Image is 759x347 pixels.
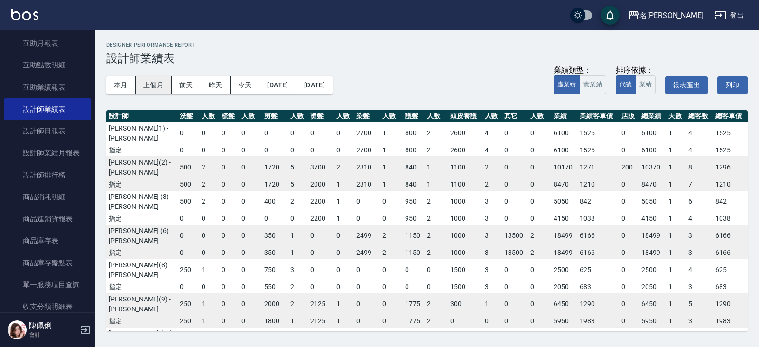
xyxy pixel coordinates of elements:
td: [PERSON_NAME]1) - [PERSON_NAME] [106,122,177,144]
th: 設計師 [106,110,177,122]
td: 1 [380,156,403,178]
th: 頭皮養護 [448,110,482,122]
td: 0 [502,190,528,213]
td: 0 [219,213,239,225]
td: 2 [288,190,308,213]
td: 1 [334,213,354,225]
td: 4 [482,144,502,157]
th: 總客數 [686,110,713,122]
button: 登出 [711,7,748,24]
td: 0 [528,156,551,178]
td: 0 [619,247,639,259]
th: 護髮 [403,110,425,122]
td: 指定 [106,281,177,293]
button: 前天 [172,76,201,94]
td: 1210 [577,178,619,191]
td: 2 [199,156,219,178]
a: 商品消耗明細 [4,186,91,208]
td: 800 [403,122,425,144]
button: 昨天 [201,76,231,94]
td: [PERSON_NAME](2) - [PERSON_NAME] [106,156,177,178]
button: [DATE] [259,76,296,94]
td: 0 [334,247,354,259]
td: 2050 [639,281,666,293]
td: 1000 [448,225,482,247]
td: 0 [239,259,262,281]
td: 250 [177,259,199,281]
td: 0 [619,190,639,213]
th: 店販 [619,110,639,122]
td: 3 [482,259,502,281]
td: 13500 [502,225,528,247]
td: 0 [334,122,354,144]
td: 0 [219,225,239,247]
td: 0 [239,156,262,178]
th: 人數 [425,110,447,122]
td: 6166 [713,225,748,247]
img: Logo [11,9,38,20]
td: 3700 [308,156,334,178]
td: 0 [199,122,219,144]
td: 0 [239,144,262,157]
td: 0 [308,259,334,281]
td: 550 [262,281,288,293]
td: 2000 [308,178,334,191]
td: 指定 [106,178,177,191]
td: 2 [425,144,447,157]
td: 2500 [639,259,666,281]
td: 2 [425,213,447,225]
td: 0 [239,122,262,144]
td: 0 [619,225,639,247]
td: 683 [577,281,619,293]
td: 0 [354,213,380,225]
td: 6100 [639,144,666,157]
td: 2600 [448,144,482,157]
td: 0 [334,259,354,281]
td: 6166 [577,225,619,247]
td: 1150 [403,225,425,247]
td: 2 [380,247,403,259]
td: 0 [334,225,354,247]
td: 1 [666,156,686,178]
th: 燙髮 [308,110,334,122]
td: 1525 [577,144,619,157]
td: 0 [425,281,447,293]
th: 人數 [239,110,262,122]
td: 625 [713,259,748,281]
td: 0 [239,190,262,213]
td: 2310 [354,178,380,191]
a: 商品庫存盤點表 [4,252,91,274]
td: 500 [177,178,199,191]
th: 天數 [666,110,686,122]
td: 2 [199,190,219,213]
td: 4150 [551,213,577,225]
td: 13500 [502,247,528,259]
td: 3 [686,247,713,259]
td: 0 [239,213,262,225]
td: 0 [528,259,551,281]
td: 950 [403,213,425,225]
th: 人數 [482,110,502,122]
td: 0 [619,259,639,281]
td: 0 [308,247,334,259]
td: 0 [308,144,334,157]
td: 1 [288,225,308,247]
td: 0 [262,122,288,144]
td: 500 [177,156,199,178]
td: 0 [177,213,199,225]
td: 2 [380,225,403,247]
td: 5 [288,178,308,191]
td: 0 [177,247,199,259]
td: 0 [425,259,447,281]
th: 剪髮 [262,110,288,122]
button: 業績 [636,75,656,94]
td: 4 [686,213,713,225]
th: 人數 [199,110,219,122]
td: 1720 [262,178,288,191]
td: 6166 [577,247,619,259]
button: 報表匯出 [665,76,708,94]
td: 10170 [551,156,577,178]
td: 0 [239,247,262,259]
button: 名[PERSON_NAME] [624,6,707,25]
td: 1271 [577,156,619,178]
